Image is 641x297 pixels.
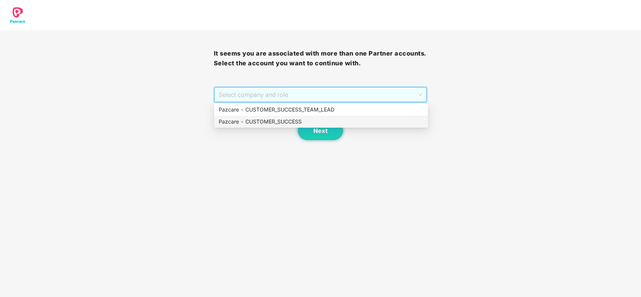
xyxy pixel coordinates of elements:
[219,118,423,126] div: Pazcare - CUSTOMER_SUCCESS
[219,87,423,102] span: Select company and role
[214,116,428,128] div: Pazcare - CUSTOMER_SUCCESS
[214,104,428,116] div: Pazcare - CUSTOMER_SUCCESS_TEAM_LEAD
[313,127,328,134] span: Next
[219,106,423,114] div: Pazcare - CUSTOMER_SUCCESS_TEAM_LEAD
[298,121,343,140] button: Next
[214,49,428,68] h3: It seems you are associated with more than one Partner accounts. Select the account you want to c...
